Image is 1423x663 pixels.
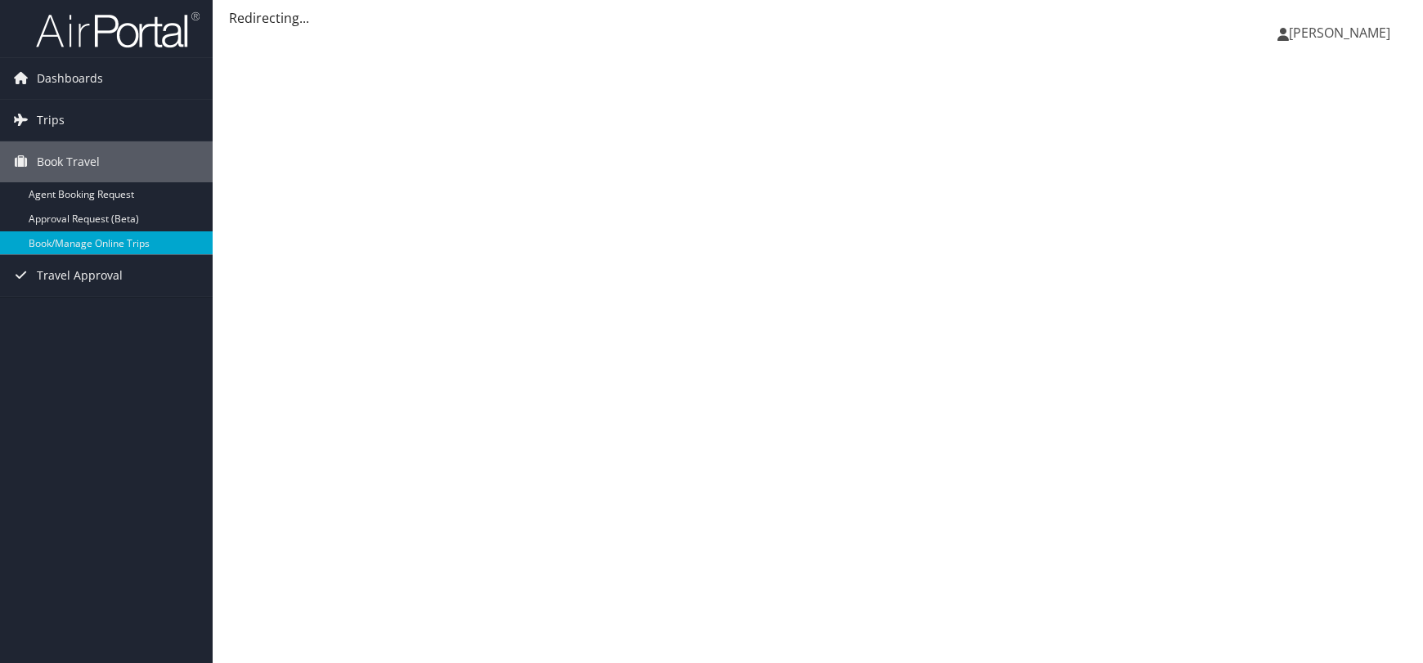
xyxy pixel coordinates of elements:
div: Redirecting... [229,8,1407,28]
span: Trips [37,100,65,141]
span: Dashboards [37,58,103,99]
a: [PERSON_NAME] [1277,8,1407,57]
img: airportal-logo.png [36,11,200,49]
span: Book Travel [37,141,100,182]
span: Travel Approval [37,255,123,296]
span: [PERSON_NAME] [1289,24,1390,42]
